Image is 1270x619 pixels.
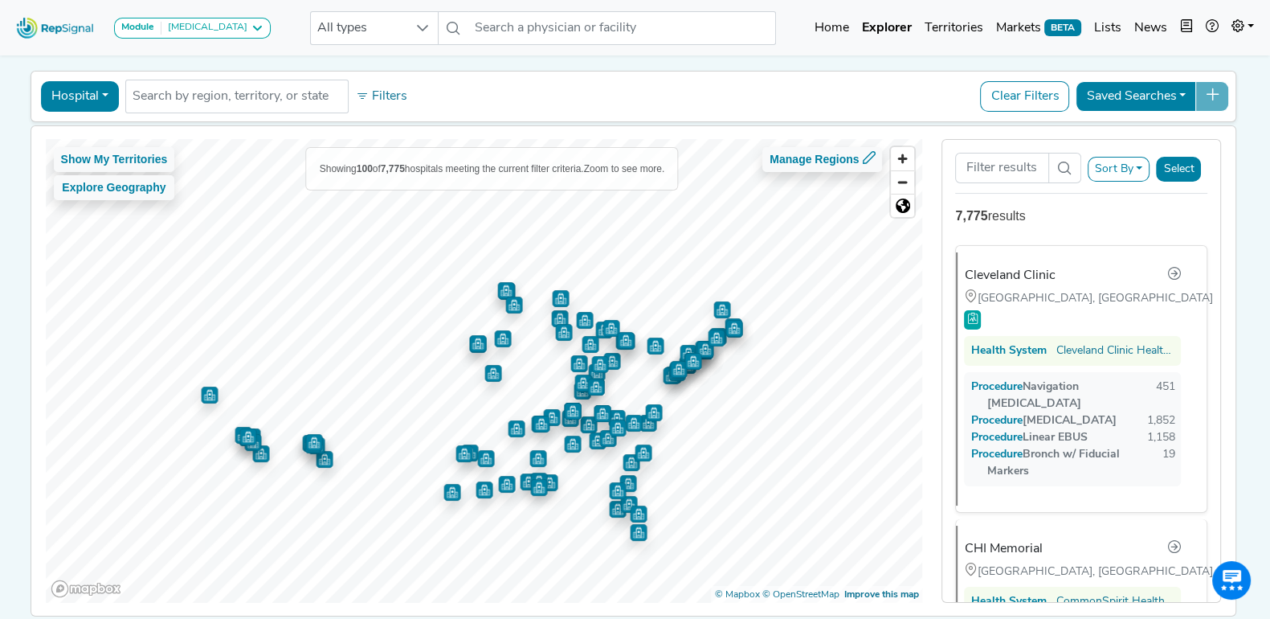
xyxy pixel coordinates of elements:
[725,318,741,335] div: Map marker
[617,332,634,349] div: Map marker
[664,367,681,383] div: Map marker
[856,12,918,44] a: Explorer
[520,473,537,490] div: Map marker
[320,163,584,174] span: Showing of hospitals meeting the current filter criteria.
[970,446,1162,480] div: Bronch w/ Fiducial Markers
[54,147,175,172] button: Show My Territories
[970,429,1087,446] div: Linear EBUS
[891,171,914,194] span: Zoom out
[619,475,636,492] div: Map marker
[591,356,608,373] div: Map marker
[133,87,341,106] input: Search by region, territory, or state
[708,330,725,346] div: Map marker
[443,484,460,501] div: Map marker
[1088,157,1150,182] button: Sort By
[305,434,322,451] div: Map marker
[668,364,685,381] div: Map marker
[41,81,119,112] button: Hospital
[1076,81,1196,112] button: Saved Searches
[302,435,319,452] div: Map marker
[1166,265,1181,286] a: Go to hospital profile
[955,209,987,223] strong: 7,775
[543,409,560,426] div: Map marker
[980,81,1069,112] button: Clear Filters
[469,335,486,352] div: Map marker
[564,436,581,453] div: Map marker
[530,479,547,496] div: Map marker
[1174,12,1199,44] button: Intel Book
[311,12,407,44] span: All types
[891,147,914,170] button: Zoom in
[670,361,687,378] div: Map marker
[725,321,742,338] div: Map marker
[1162,446,1174,480] div: 19
[986,415,1022,427] span: Procedure
[970,593,1046,610] div: Health System
[955,153,1048,183] input: Search Term
[239,428,256,445] div: Map marker
[986,432,1022,444] span: Procedure
[531,416,548,432] div: Map marker
[51,580,121,598] a: Mapbox logo
[709,328,726,345] div: Map marker
[497,282,514,299] div: Map marker
[679,357,696,374] div: Map marker
[970,412,1116,429] div: [MEDICAL_DATA]
[161,22,247,35] div: [MEDICAL_DATA]
[469,336,486,353] div: Map marker
[599,430,616,447] div: Map marker
[964,266,1055,285] div: Cleveland Clinic
[541,474,557,491] div: Map marker
[533,416,549,432] div: Map marker
[608,410,625,427] div: Map marker
[552,290,569,307] div: Map marker
[352,83,411,110] button: Filters
[684,353,701,370] div: Map marker
[964,310,981,330] span: This hospital has ongoing trials
[713,301,730,318] div: Map marker
[316,451,333,468] div: Map marker
[615,333,632,350] div: Map marker
[304,437,321,453] div: Map marker
[461,445,478,461] div: Map marker
[609,420,626,437] div: Map marker
[970,379,1155,412] div: Navigation [MEDICAL_DATA]
[1056,342,1174,359] a: Cleveland Clinic Health System
[990,12,1088,44] a: MarketsBETA
[494,330,511,347] div: Map marker
[243,428,260,445] div: Map marker
[505,297,522,314] div: Map marker
[955,207,1207,226] div: results
[576,312,593,329] div: Map marker
[580,416,597,433] div: Map marker
[498,476,515,493] div: Map marker
[762,147,882,172] button: Manage Regions
[602,320,619,337] div: Map marker
[570,355,587,372] div: Map marker
[625,415,642,432] div: Map marker
[645,404,662,421] div: Map marker
[620,496,637,513] div: Map marker
[1128,12,1174,44] a: News
[498,283,515,300] div: Map marker
[891,195,914,217] span: Reset zoom
[964,289,1181,307] div: [GEOGRAPHIC_DATA], [GEOGRAPHIC_DATA]
[589,432,606,449] div: Map marker
[576,375,593,392] div: Map marker
[630,506,647,523] div: Map marker
[618,333,635,350] div: Map marker
[201,387,218,404] div: Map marker
[574,375,591,391] div: Map marker
[696,342,713,359] div: Map marker
[561,410,578,427] div: Map marker
[623,454,639,471] div: Map marker
[891,194,914,217] button: Reset bearing to north
[235,427,251,444] div: Map marker
[1088,12,1128,44] a: Lists
[584,163,665,174] span: Zoom to see more.
[530,473,547,490] div: Map marker
[508,420,525,437] div: Map marker
[244,434,261,451] div: Map marker
[843,590,918,600] a: Map feedback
